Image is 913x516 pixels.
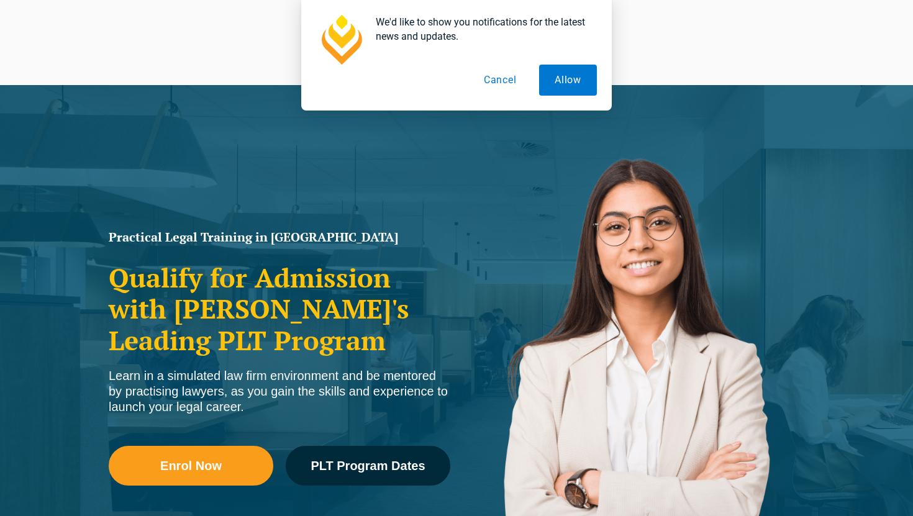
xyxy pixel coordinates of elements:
button: Cancel [468,65,532,96]
div: Learn in a simulated law firm environment and be mentored by practising lawyers, as you gain the ... [109,368,450,415]
span: Enrol Now [160,459,222,472]
img: notification icon [316,15,366,65]
span: PLT Program Dates [311,459,425,472]
button: Allow [539,65,597,96]
h1: Practical Legal Training in [GEOGRAPHIC_DATA] [109,231,450,243]
a: Enrol Now [109,446,273,486]
a: PLT Program Dates [286,446,450,486]
div: We'd like to show you notifications for the latest news and updates. [366,15,597,43]
h2: Qualify for Admission with [PERSON_NAME]'s Leading PLT Program [109,262,450,356]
